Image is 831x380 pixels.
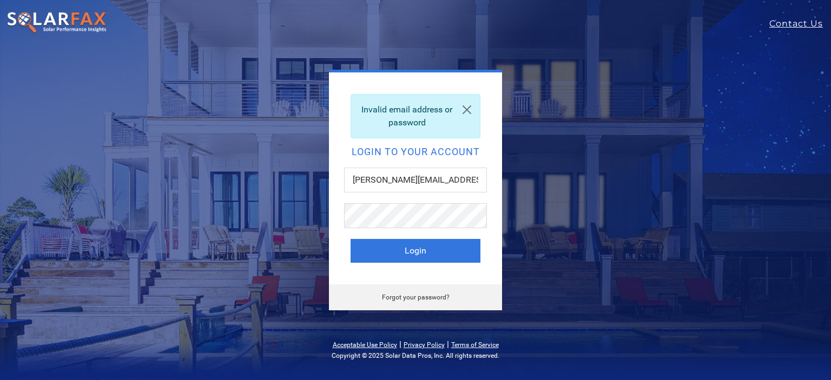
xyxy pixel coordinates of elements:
[404,341,445,349] a: Privacy Policy
[344,168,487,192] input: Email
[769,17,831,30] a: Contact Us
[451,341,499,349] a: Terms of Service
[351,147,480,157] h2: Login to your account
[333,341,397,349] a: Acceptable Use Policy
[399,339,401,349] span: |
[454,95,480,125] a: Close
[351,94,480,138] div: Invalid email address or password
[351,239,480,263] button: Login
[6,11,108,34] img: SolarFax
[447,339,449,349] span: |
[382,294,450,301] a: Forgot your password?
